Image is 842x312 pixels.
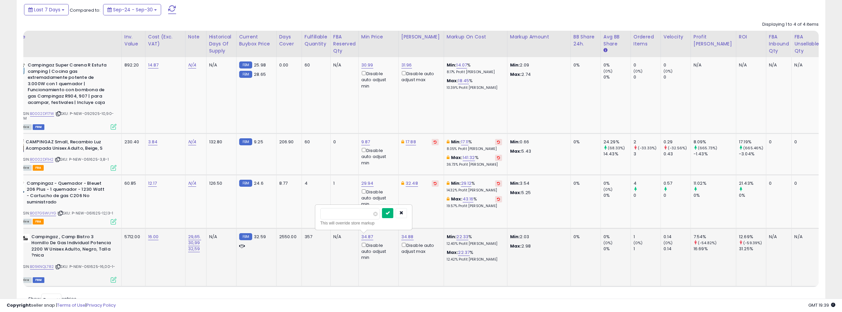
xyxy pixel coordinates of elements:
[279,139,297,145] div: 206.90
[458,249,470,256] a: 22.37
[447,147,502,151] p: 8.05% Profit [PERSON_NAME]
[694,62,731,68] div: N/A
[634,62,661,68] div: 0
[694,139,736,145] div: 8.09%
[279,33,299,47] div: Days Cover
[664,180,691,186] div: 0.57
[634,234,661,240] div: 1
[634,68,643,74] small: (0%)
[209,180,231,186] div: 126.50
[451,180,461,186] b: Min:
[694,246,736,252] div: 16.69%
[603,187,613,192] small: (0%)
[739,151,766,157] div: -3.04%
[664,62,691,68] div: 0
[16,139,116,170] div: ASIN:
[209,33,234,54] div: Historical Days Of Supply
[209,234,231,240] div: N/A
[33,277,45,283] span: FBM
[510,233,520,240] strong: Min:
[333,139,353,145] div: 0
[188,180,196,187] a: N/A
[456,62,467,68] a: 14.07
[447,196,502,208] div: %
[664,139,691,145] div: 0.29
[739,33,763,40] div: ROI
[333,62,353,68] div: N/A
[279,234,297,240] div: 2550.00
[608,145,625,151] small: (68.33%)
[794,139,817,145] div: 0
[447,62,457,68] b: Min:
[148,180,157,187] a: 12.17
[239,180,252,187] small: FBM
[30,157,54,162] a: B0002DF1H2
[447,250,502,262] div: %
[603,68,613,74] small: (0%)
[30,264,54,270] a: B09KNQL782
[808,302,835,308] span: 2025-10-8 19:39 GMT
[458,77,469,84] a: 18.45
[698,145,717,151] small: (665.73%)
[447,180,502,193] div: %
[361,33,396,40] div: Min Price
[739,62,761,68] div: N/A
[794,33,819,54] div: FBA Unsellable Qty
[573,33,598,47] div: BB Share 24h.
[573,62,595,68] div: 0%
[406,180,418,187] a: 32.48
[447,234,502,246] div: %
[30,210,56,216] a: B007G5WUYG
[16,124,32,130] span: All listings currently available for purchase on Amazon
[603,151,630,157] div: 14.43%
[603,33,628,47] div: Avg BB Share
[510,234,565,240] p: 2.03
[664,192,691,198] div: 0
[447,86,502,90] p: 10.39% Profit [PERSON_NAME]
[401,33,441,40] div: [PERSON_NAME]
[188,233,201,252] a: 29,65. 30,99 32,59
[16,277,32,283] span: All listings currently available for purchase on Amazon
[27,180,108,207] b: Campingaz - Quemador - Bleuet 206 Plus - 1 quemador - 1230 Watt - Cartucho de gas C206 No suminis...
[447,155,502,167] div: %
[305,62,325,68] div: 60
[638,145,657,151] small: (-33.33%)
[86,302,116,308] a: Privacy Policy
[447,249,458,256] b: Max:
[634,192,661,198] div: 0
[447,78,502,90] div: %
[279,180,297,186] div: 8.77
[333,33,356,54] div: FBA Reserved Qty
[24,4,69,15] button: Last 7 Days
[694,151,736,157] div: -1.43%
[694,234,736,240] div: 7.54%
[33,124,45,130] span: FBM
[239,233,252,240] small: FBM
[510,139,520,145] strong: Min:
[148,233,159,240] a: 16.00
[447,242,502,246] p: 12.40% Profit [PERSON_NAME]
[573,180,595,186] div: 0%
[188,139,196,145] a: N/A
[320,220,407,226] div: This will override store markup
[603,62,630,68] div: 0%
[634,180,661,186] div: 4
[447,233,457,240] b: Min:
[254,233,266,240] span: 32.59
[447,139,502,151] div: %
[305,33,328,47] div: Fulfillable Quantity
[239,138,252,145] small: FBM
[239,33,274,47] div: Current Buybox Price
[664,240,673,246] small: (0%)
[55,157,109,162] span: | SKU: P-NEW-061625-3,8-1
[401,242,439,255] div: Disable auto adjust max
[254,180,264,186] span: 24.6
[739,139,766,145] div: 17.19%
[447,62,502,74] div: %
[739,180,766,186] div: 21.43%
[124,33,142,47] div: Inv. value
[103,4,161,15] button: Sep-24 - Sep-30
[30,111,54,117] a: B0002DF17W
[510,148,522,154] strong: Max:
[634,33,658,47] div: Ordered Items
